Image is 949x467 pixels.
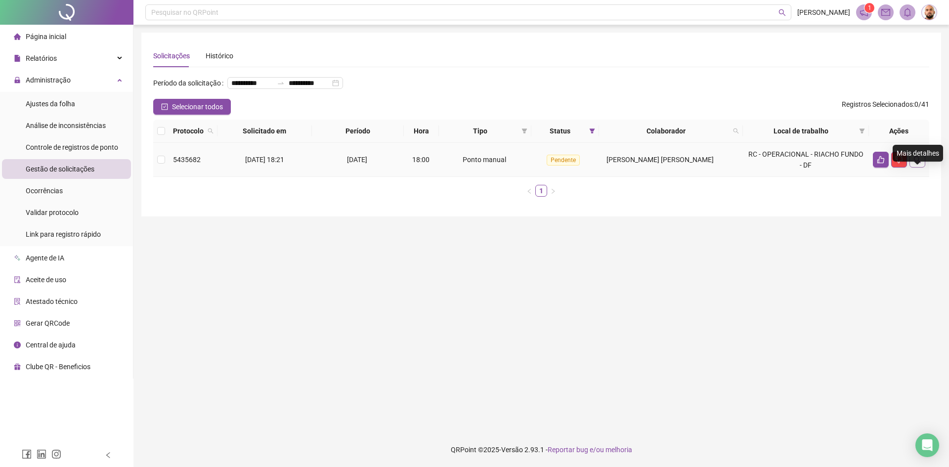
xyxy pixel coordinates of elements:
[26,254,64,262] span: Agente de IA
[208,128,214,134] span: search
[857,124,867,138] span: filter
[277,79,285,87] span: swap-right
[903,8,912,17] span: bell
[26,76,71,84] span: Administração
[161,103,168,110] span: check-square
[526,188,532,194] span: left
[26,363,90,371] span: Clube QR - Beneficios
[347,156,367,164] span: [DATE]
[26,143,118,151] span: Controle de registros de ponto
[153,50,190,61] div: Solicitações
[133,432,949,467] footer: QRPoint © 2025 - 2.93.1 -
[881,8,890,17] span: mail
[535,185,547,197] li: 1
[26,319,70,327] span: Gerar QRCode
[14,341,21,348] span: info-circle
[548,446,632,454] span: Reportar bug e/ou melhoria
[26,341,76,349] span: Central de ajuda
[206,124,216,138] span: search
[26,297,78,305] span: Atestado técnico
[51,449,61,459] span: instagram
[501,446,523,454] span: Versão
[26,187,63,195] span: Ocorrências
[547,185,559,197] button: right
[873,126,925,136] div: Ações
[14,276,21,283] span: audit
[893,145,943,162] div: Mais detalhes
[797,7,850,18] span: [PERSON_NAME]
[778,9,786,16] span: search
[404,120,439,143] th: Hora
[22,449,32,459] span: facebook
[864,3,874,13] sup: 1
[14,77,21,84] span: lock
[312,120,404,143] th: Período
[877,156,885,164] span: like
[14,33,21,40] span: home
[153,99,231,115] button: Selecionar todos
[859,128,865,134] span: filter
[547,185,559,197] li: Próxima página
[922,5,937,20] img: 76225
[26,33,66,41] span: Página inicial
[535,126,586,136] span: Status
[587,124,597,138] span: filter
[842,100,913,108] span: Registros Selecionados
[915,433,939,457] div: Open Intercom Messenger
[519,124,529,138] span: filter
[217,120,312,143] th: Solicitado em
[743,143,869,177] td: RC - OPERACIONAL - RIACHO FUNDO - DF
[26,54,57,62] span: Relatórios
[868,4,871,11] span: 1
[105,452,112,459] span: left
[245,156,284,164] span: [DATE] 18:21
[463,156,506,164] span: Ponto manual
[603,126,729,136] span: Colaborador
[550,188,556,194] span: right
[14,363,21,370] span: gift
[412,156,430,164] span: 18:00
[14,55,21,62] span: file
[26,100,75,108] span: Ajustes da folha
[172,101,223,112] span: Selecionar todos
[731,124,741,138] span: search
[536,185,547,196] a: 1
[523,185,535,197] li: Página anterior
[37,449,46,459] span: linkedin
[589,128,595,134] span: filter
[173,156,201,164] span: 5435682
[547,155,580,166] span: Pendente
[14,320,21,327] span: qrcode
[523,185,535,197] button: left
[521,128,527,134] span: filter
[860,8,868,17] span: notification
[842,99,929,115] span: : 0 / 41
[26,209,79,216] span: Validar protocolo
[14,298,21,305] span: solution
[443,126,517,136] span: Tipo
[747,126,855,136] span: Local de trabalho
[153,75,227,91] label: Período da solicitação
[26,165,94,173] span: Gestão de solicitações
[206,50,233,61] div: Histórico
[173,126,204,136] span: Protocolo
[26,122,106,129] span: Análise de inconsistências
[606,156,714,164] span: [PERSON_NAME] [PERSON_NAME]
[277,79,285,87] span: to
[733,128,739,134] span: search
[26,276,66,284] span: Aceite de uso
[26,230,101,238] span: Link para registro rápido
